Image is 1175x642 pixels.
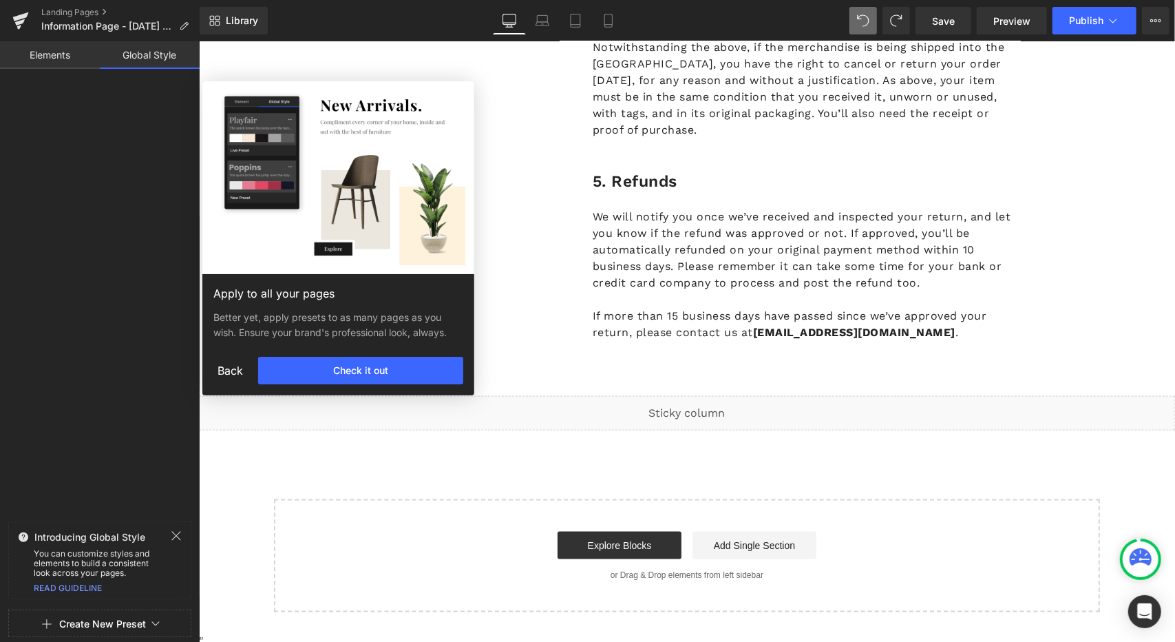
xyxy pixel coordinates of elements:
a: Landing Pages [41,7,200,18]
a: Tablet [559,7,592,34]
a: Laptop [526,7,559,34]
div: Open Intercom Messenger [1128,595,1161,628]
button: Redo [882,7,910,34]
div: Check it out [258,357,463,384]
a: New Library [200,7,268,34]
a: Desktop [493,7,526,34]
a: Explore Blocks [359,490,483,518]
span: Preview [993,14,1030,28]
span: Publish [1069,15,1103,26]
div: Apply to all your pages [213,285,463,310]
div: Back [213,357,247,384]
span: Information Page - [DATE] 01:06:42 [41,21,173,32]
a: Preview [977,7,1047,34]
a: Global Style [100,41,200,69]
div: Better yet, apply presets to as many pages as you wish. Ensure your brand's professional look, al... [213,310,463,340]
div: You can customize styles and elements to build a consistent look across your pages. [9,549,191,578]
strong: [EMAIL_ADDRESS][DOMAIN_NAME] [554,284,756,298]
span: Introducing Global Style [34,532,145,543]
a: READ GUIDELINE [34,583,102,593]
button: Undo [849,7,877,34]
p: or Drag & Drop elements from left sidebar [97,529,879,539]
a: Mobile [592,7,625,34]
h1: 5. Refunds [394,130,822,151]
button: Publish [1052,7,1136,34]
button: More [1142,7,1169,34]
span: Save [932,14,955,28]
button: Create New Preset [59,610,146,639]
span: Library [226,14,258,27]
p: We will notify you once we’ve received and inspected your return, and let you know if the refund ... [394,167,822,250]
p: If more than 15 business days have passed since we’ve approved your return, please contact us at . [394,267,822,300]
a: Add Single Section [494,490,617,518]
